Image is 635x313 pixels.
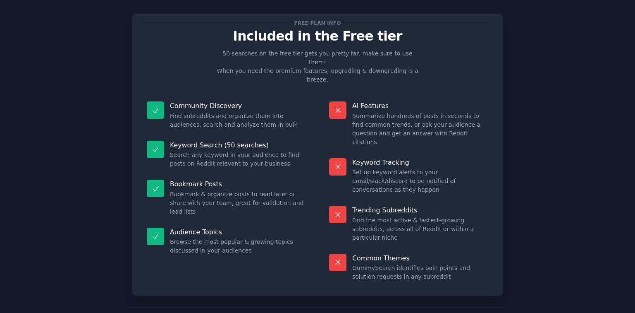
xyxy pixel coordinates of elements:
dd: GummySearch identifies pain points and solution requests in any subreddit [352,264,488,281]
span: Free plan info [293,19,342,27]
p: Trending Subreddits [352,206,488,214]
p: Keyword Tracking [352,158,488,167]
p: Community Discovery [170,101,306,110]
dd: Bookmark & organize posts to read later or share with your team, great for validation and lead lists [170,190,306,216]
dd: Browse the most popular & growing topics discussed in your audiences [170,238,306,255]
p: Audience Topics [170,228,306,236]
dd: Set up keyword alerts to your email/slack/discord to be notified of conversations as they happen [352,168,488,194]
dd: Search any keyword in your audience to find posts on Reddit relevant to your business [170,151,306,168]
dd: Find the most active & fastest-growing subreddits, across all of Reddit or within a particular niche [352,216,488,242]
p: Common Themes [352,254,488,262]
p: 50 searches on the free tier gets you pretty far, make sure to use them! When you need the premiu... [213,49,422,84]
p: AI Features [352,101,488,110]
dd: Summarize hundreds of posts in seconds to find common trends, or ask your audience a question and... [352,112,488,147]
p: Keyword Search (50 searches) [170,141,306,149]
p: Included in the Free tier [141,29,494,43]
dd: Find subreddits and organize them into audiences, search and analyze them in bulk [170,112,306,129]
p: Bookmark Posts [170,180,306,188]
